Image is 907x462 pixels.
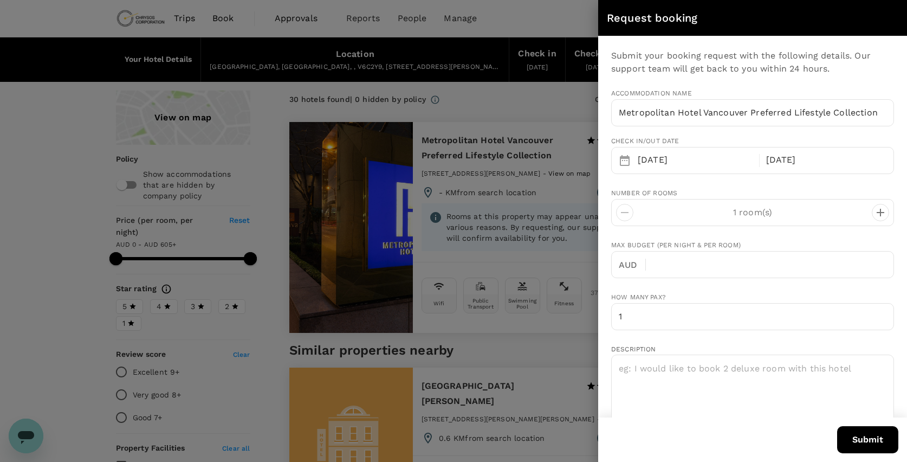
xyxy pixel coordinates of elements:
button: close [880,9,898,27]
p: 1 room(s) [633,206,872,219]
span: Description [611,345,656,353]
span: Accommodation Name [611,88,894,99]
button: Submit [837,426,898,453]
span: Max Budget (per night & per room) [611,241,741,249]
p: AUD [619,259,645,272]
span: How many pax? [611,293,666,301]
span: Check in/out date [611,137,679,145]
span: Number of rooms [611,189,677,197]
div: [DATE] [762,150,885,171]
button: decrease [872,204,889,221]
div: [DATE] [633,150,757,171]
p: Submit your booking request with the following details. Our support team will get back to you wit... [611,49,894,75]
div: Request booking [607,9,880,27]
